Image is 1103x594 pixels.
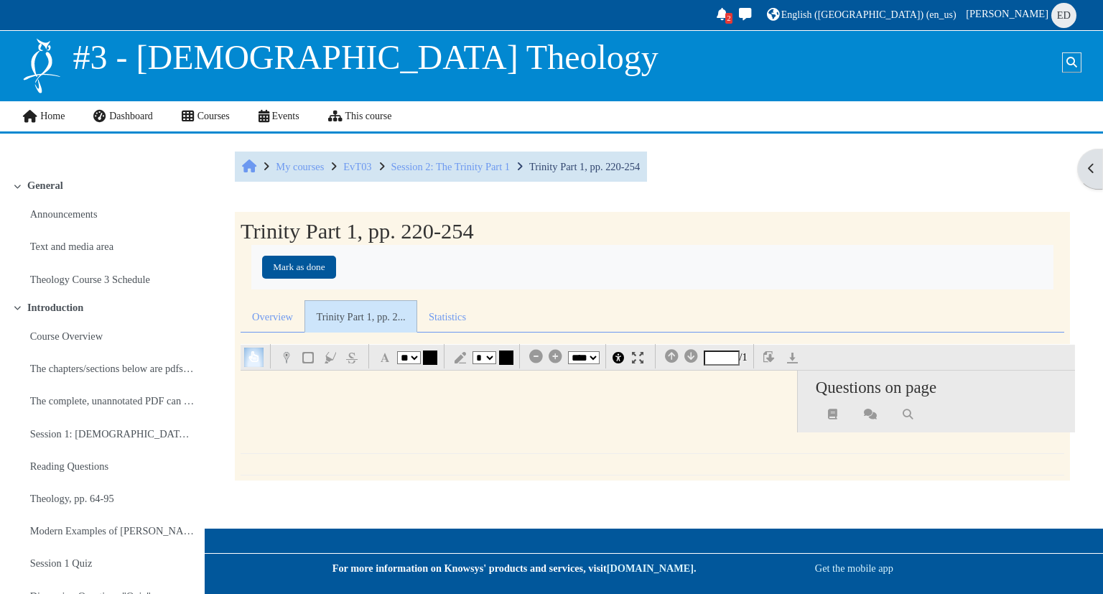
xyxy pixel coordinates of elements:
[197,111,230,121] span: Courses
[314,101,406,131] a: This course
[684,356,698,357] i: Next page
[455,352,466,363] img: Draw in the document with the pen.
[765,4,959,27] a: English ([GEOGRAPHIC_DATA]) ‎(en_us)‎
[30,204,98,224] a: Announcements
[22,101,391,131] nav: Site links
[13,304,22,311] span: Collapse
[379,352,391,363] img: Add a text in the document.
[241,300,304,333] a: Overview
[423,351,437,365] a: Pick a color
[375,348,394,367] button: Add a text in the document.
[30,236,113,256] a: Text and media area
[109,111,153,121] span: Dashboard
[304,300,417,333] a: Trinity Part 1, pp. 2...
[13,182,22,190] span: Collapse
[966,8,1048,19] span: [PERSON_NAME]
[632,352,643,363] img: Fullscreen
[1051,3,1076,28] span: Ethan De Ruig
[613,351,630,363] a: Hide Annotations
[276,161,324,172] a: My courses
[30,269,150,289] a: Theology Course 3 Schedule
[244,101,314,131] a: Events
[325,352,336,363] img: Highlight text and add a comment.
[391,161,510,172] a: Session 2: The Trinity Part 1
[320,348,340,367] button: Highlight text and add a comment.
[235,152,647,182] nav: Breadcrumb
[343,348,362,367] button: Strikeout text and add a comment.
[964,1,1081,29] a: User menu
[244,348,264,367] button: Cursor
[787,353,798,363] img: download comments
[299,348,318,367] button: Add a Rectangle in the document and write a comment.
[40,111,65,121] span: Home
[549,356,562,357] i: zoom in
[22,37,62,95] img: Logo
[30,424,195,444] a: Session 1: [DEMOGRAPHIC_DATA] and Theology
[712,4,732,27] div: Show notification window with 2 new notifications
[763,351,777,365] img: download document
[815,562,893,574] a: Get the mobile app
[27,180,63,192] a: General
[725,13,732,24] div: 2
[167,101,244,131] a: Courses
[613,352,624,363] img: Hide Annotations
[30,326,103,346] a: Course Overview
[529,356,543,357] i: zoom out
[281,352,292,363] img: Add a pin in the document and write a comment.
[901,409,914,419] i: Search
[816,378,1057,397] h4: Questions on page
[30,456,108,476] a: Reading Questions
[607,562,694,574] a: [DOMAIN_NAME]
[499,351,513,365] a: Pick a color
[262,256,336,279] button: Mark Trinity Part 1, pp. 220-254 as done
[241,219,474,243] h2: Trinity Part 1, pp. 220-254
[864,409,877,419] i: Show all questions on this page
[73,38,658,76] span: #3 - [DEMOGRAPHIC_DATA] Theology
[30,358,195,379] a: The chapters/sections below are pdfs that we have ...
[346,352,358,363] img: Strikeout text and add a comment.
[665,356,679,357] i: Previous page
[272,111,299,121] span: Events
[332,562,697,574] strong: For more information on Knowsys' products and services, visit .
[662,348,748,367] span: /
[827,409,839,419] i: Show all questions in this document
[343,161,371,172] a: EvT03
[735,4,757,27] a: Toggle messaging drawer There are 0 unread conversations
[276,348,296,367] button: Add a pin in the document and write a comment.
[417,300,478,333] a: Statistics
[632,351,649,363] a: Fullscreen
[737,8,753,20] i: Toggle messaging drawer
[30,553,93,573] a: Session 1 Quiz
[529,161,640,172] a: Trinity Part 1, pp. 220-254
[302,352,314,363] img: Add a Rectangle in the document and write a comment.
[30,391,195,411] a: The complete, unannotated PDF can be found at the ...
[451,348,470,367] button: Draw in the document with the pen.
[79,101,167,131] a: Dashboard
[345,111,391,121] span: This course
[27,302,83,314] a: Introduction
[30,488,114,509] a: Theology, pp. 64-95
[781,9,957,20] span: English ([GEOGRAPHIC_DATA]) ‎(en_us)‎
[30,521,195,541] a: Modern Examples of [PERSON_NAME] [PERSON_NAME] & Culture
[743,351,748,363] span: Number of pages
[7,101,79,131] a: Home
